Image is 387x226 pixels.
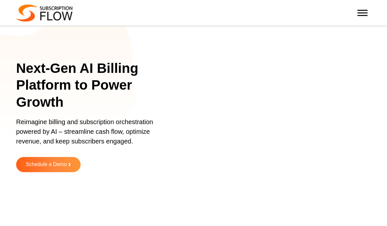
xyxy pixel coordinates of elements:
img: Subscriptionflow [16,5,73,22]
button: Toggle Menu [357,10,368,16]
h1: Next-Gen AI Billing Platform to Power Growth [16,60,177,111]
a: Schedule a Demo [16,157,81,172]
span: Schedule a Demo [26,162,67,167]
p: Reimagine billing and subscription orchestration powered by AI – streamline cash flow, optimize r... [16,117,169,152]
